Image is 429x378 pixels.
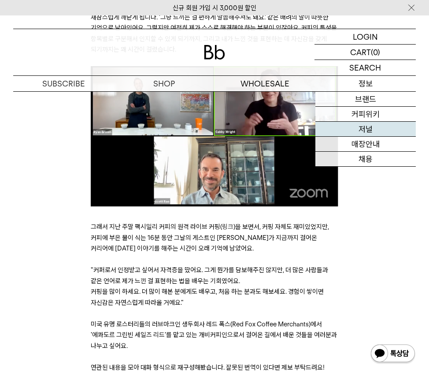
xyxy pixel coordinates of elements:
[91,223,170,231] span: 그래서 지난 주말 팩시밀리 커피
[91,320,311,328] span: 미국 유명 로스터리들의 러브마크인 생두회사 레드 폭스(Red Fox Coffee Merchants)
[214,76,315,91] p: WHOLESALE
[371,45,380,60] p: (0)
[315,152,416,167] a: 채용
[370,344,416,365] img: 카카오톡 채널 1:1 채팅 버튼
[91,223,329,252] span: 의 원격 라이브 커핑( )을 보면서, 커핑 자체도 재미있었지만, 커피에 부은 물이 식는 16분 동안 그날의 게스트인 [PERSON_NAME]가 지금까지 걸어온 커리어에 [DA...
[91,266,328,284] span: "커퍼로서 인정받고 싶어서 자격증을 땄어요. 그게 뭔가를 담보해주진 않지만, 더 많은 사람들과 같은 언어로 제가 느낀 걸 표현하는 법을 배우는 기회였어요.
[13,76,114,91] a: SUBSCRIBE
[91,363,325,371] span: 연관된 내용을 모아 대화 형식으로 재구성해봤습니다. 잘못된 번역이 있다면 제보 부탁드려요!
[315,92,416,107] a: 브랜드
[91,66,339,206] img: 78805a221a988e79ef3f42d7c5bfd418_181944.png
[91,331,337,349] span: 커피인으로서 걸어온 길에서 배운 것들을 여러분과 나누고 싶어요.
[91,288,324,306] span: 커핑을 많이 하세요. 더 많이 해본 분에게도 배우고, 처음 하는 분과도 해보세요. 경험이 쌓이면 자신감은 자연스럽게 따라올 거예요."
[222,223,233,231] a: 링크
[315,76,416,91] p: 정보
[349,60,381,75] p: SEARCH
[314,45,416,60] a: CART (0)
[204,45,225,60] img: 로고
[114,76,215,91] a: SHOP
[315,122,416,137] a: 저널
[315,137,416,152] a: 매장안내
[315,107,416,122] a: 커피위키
[314,29,416,45] a: LOGIN
[350,45,371,60] p: CART
[353,29,378,44] p: LOGIN
[173,4,256,12] a: 신규 회원 가입 시 3,000원 할인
